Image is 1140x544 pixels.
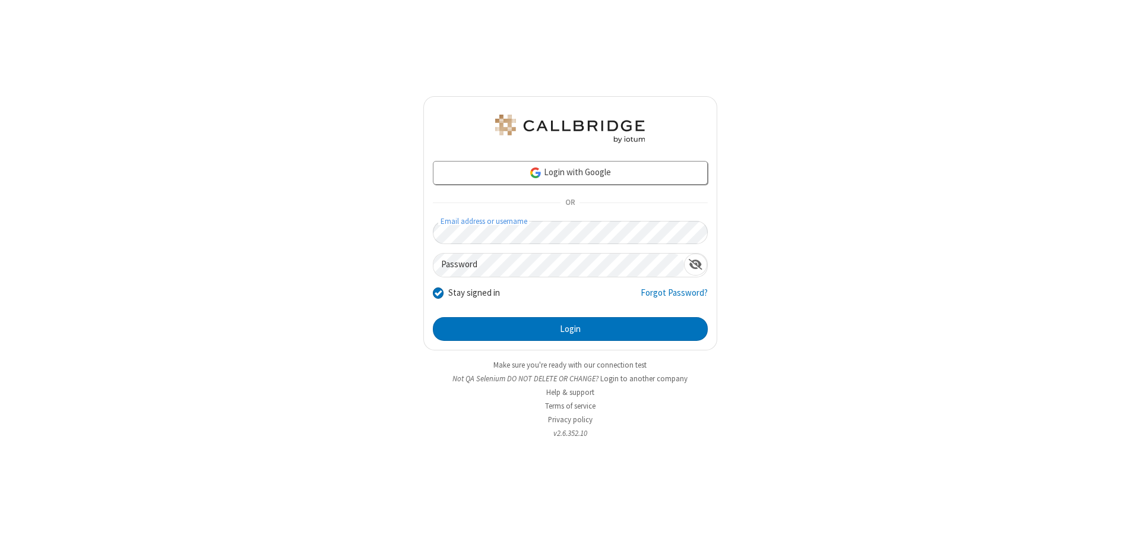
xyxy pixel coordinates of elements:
a: Login with Google [433,161,708,185]
li: v2.6.352.10 [423,428,717,439]
label: Stay signed in [448,286,500,300]
a: Make sure you're ready with our connection test [493,360,647,370]
a: Privacy policy [548,415,593,425]
img: google-icon.png [529,166,542,179]
input: Password [433,254,684,277]
div: Show password [684,254,707,276]
button: Login [433,317,708,341]
a: Terms of service [545,401,596,411]
button: Login to another company [600,373,688,384]
a: Help & support [546,387,594,397]
img: QA Selenium DO NOT DELETE OR CHANGE [493,115,647,143]
a: Forgot Password? [641,286,708,309]
span: OR [560,195,579,211]
li: Not QA Selenium DO NOT DELETE OR CHANGE? [423,373,717,384]
input: Email address or username [433,221,708,244]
